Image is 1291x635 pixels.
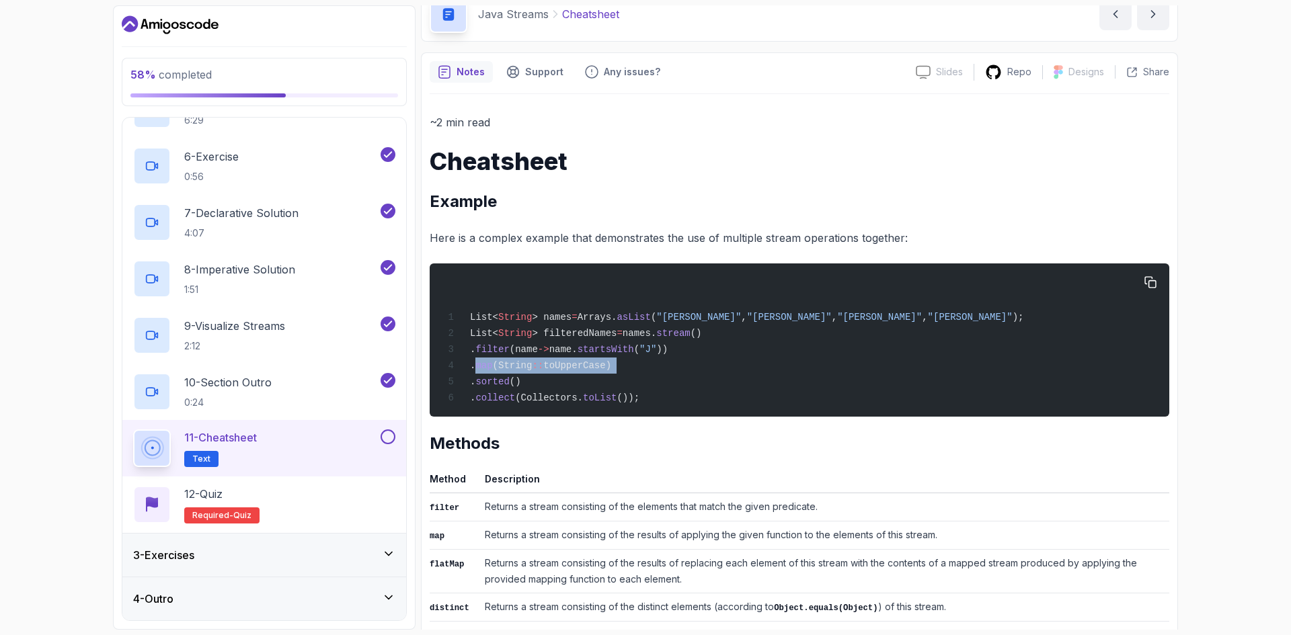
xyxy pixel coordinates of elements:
[184,374,272,390] p: 10 - Section Outro
[1007,65,1031,79] p: Repo
[578,344,634,355] span: startsWith
[493,360,533,371] span: (String
[1068,65,1104,79] p: Designs
[184,149,239,165] p: 6 - Exercise
[184,170,239,183] p: 0:56
[656,328,690,339] span: stream
[470,344,475,355] span: .
[577,61,668,83] button: Feedback button
[470,360,475,371] span: .
[479,593,1169,621] td: Returns a stream consisting of the distinct elements (according to ) of this stream.
[130,68,212,81] span: completed
[928,312,1013,323] span: "[PERSON_NAME]"
[572,312,577,323] span: =
[192,454,210,464] span: Text
[498,312,532,323] span: String
[470,328,498,339] span: List<
[651,312,656,323] span: (
[741,312,746,323] span: ,
[470,376,475,387] span: .
[184,429,257,446] p: 11 - Cheatsheet
[774,603,877,613] code: Object.equals(Object)
[837,312,922,323] span: "[PERSON_NAME]"
[617,328,622,339] span: =
[133,547,194,563] h3: 3 - Exercises
[122,14,219,36] a: Dashboard
[525,65,563,79] p: Support
[832,312,837,323] span: ,
[532,312,572,323] span: > names
[510,344,538,355] span: (name
[133,204,395,241] button: 7-Declarative Solution4:07
[470,392,475,403] span: .
[1143,65,1169,79] p: Share
[133,591,173,607] h3: 4 - Outro
[430,433,1169,454] h2: Methods
[133,373,395,411] button: 10-Section Outro0:24
[470,312,498,323] span: List<
[617,392,639,403] span: ());
[430,191,1169,212] h2: Example
[583,392,617,403] span: toList
[184,486,223,502] p: 12 - Quiz
[184,226,299,240] p: 4:07
[184,114,343,127] p: 6:29
[510,376,521,387] span: ()
[122,534,406,577] button: 3-Exercises
[623,328,656,339] span: names.
[475,392,515,403] span: collect
[430,61,493,83] button: notes button
[233,510,251,521] span: quiz
[543,360,611,371] span: toUpperCase)
[430,470,479,493] th: Method
[532,328,617,339] span: > filteredNames
[184,205,299,221] p: 7 - Declarative Solution
[184,283,295,296] p: 1:51
[974,64,1042,81] a: Repo
[479,470,1169,493] th: Description
[475,376,509,387] span: sorted
[634,344,639,355] span: (
[133,316,395,354] button: 9-Visualize Streams2:12
[639,344,656,355] span: "J"
[578,312,617,323] span: Arrays.
[617,312,650,323] span: asList
[430,148,1169,175] h1: Cheatsheet
[133,486,395,523] button: 12-QuizRequired-quiz
[936,65,963,79] p: Slides
[130,68,156,81] span: 58 %
[515,392,583,403] span: (Collectors.
[656,312,741,323] span: "[PERSON_NAME]"
[133,147,395,185] button: 6-Exercise0:56
[549,344,578,355] span: name.
[184,339,285,353] p: 2:12
[498,328,532,339] span: String
[430,503,459,513] code: filter
[691,328,702,339] span: ()
[184,261,295,278] p: 8 - Imperative Solution
[430,532,444,541] code: map
[430,228,1169,247] p: Here is a complex example that demonstrates the use of multiple stream operations together:
[1013,312,1024,323] span: );
[475,344,509,355] span: filter
[184,396,272,409] p: 0:24
[475,360,492,371] span: map
[430,560,464,569] code: flatMap
[192,510,233,521] span: Required-
[1115,65,1169,79] button: Share
[747,312,832,323] span: "[PERSON_NAME]"
[479,549,1169,593] td: Returns a stream consisting of the results of replacing each element of this stream with the cont...
[122,577,406,620] button: 4-Outro
[922,312,927,323] span: ,
[478,6,549,22] p: Java Streams
[498,61,572,83] button: Support button
[479,493,1169,521] td: Returns a stream consisting of the elements that match the given predicate.
[604,65,660,79] p: Any issues?
[532,360,543,371] span: ::
[184,318,285,334] p: 9 - Visualize Streams
[430,603,469,613] code: distinct
[656,344,668,355] span: ))
[562,6,619,22] p: Cheatsheet
[538,344,549,355] span: ->
[430,113,1169,132] p: ~2 min read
